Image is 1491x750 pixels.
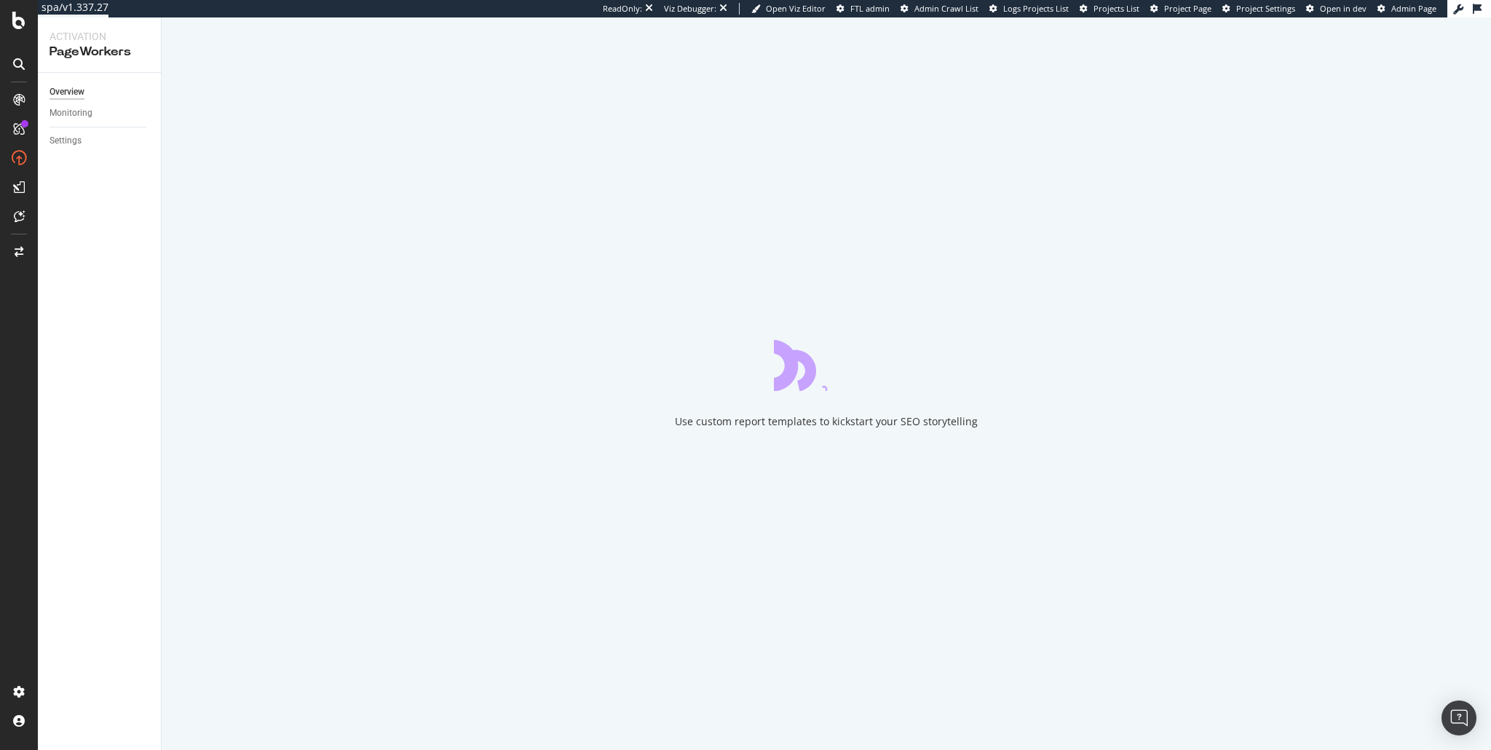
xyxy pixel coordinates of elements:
[774,339,879,391] div: animation
[751,3,826,15] a: Open Viz Editor
[603,3,642,15] div: ReadOnly:
[837,3,890,15] a: FTL admin
[50,106,151,121] a: Monitoring
[50,84,151,100] a: Overview
[1150,3,1211,15] a: Project Page
[1320,3,1367,14] span: Open in dev
[50,29,149,44] div: Activation
[50,106,92,121] div: Monitoring
[1093,3,1139,14] span: Projects List
[1391,3,1436,14] span: Admin Page
[1164,3,1211,14] span: Project Page
[766,3,826,14] span: Open Viz Editor
[1080,3,1139,15] a: Projects List
[1003,3,1069,14] span: Logs Projects List
[675,414,978,429] div: Use custom report templates to kickstart your SEO storytelling
[1236,3,1295,14] span: Project Settings
[50,84,84,100] div: Overview
[50,133,151,149] a: Settings
[901,3,978,15] a: Admin Crawl List
[50,133,82,149] div: Settings
[664,3,716,15] div: Viz Debugger:
[1306,3,1367,15] a: Open in dev
[1377,3,1436,15] a: Admin Page
[50,44,149,60] div: PageWorkers
[1441,700,1476,735] div: Open Intercom Messenger
[850,3,890,14] span: FTL admin
[914,3,978,14] span: Admin Crawl List
[989,3,1069,15] a: Logs Projects List
[1222,3,1295,15] a: Project Settings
